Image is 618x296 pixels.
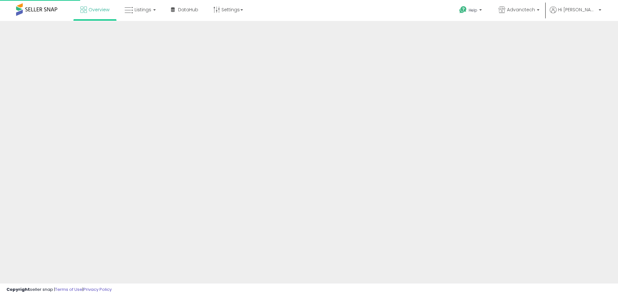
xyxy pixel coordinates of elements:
[469,7,477,13] span: Help
[178,6,198,13] span: DataHub
[6,287,112,293] div: seller snap | |
[55,286,82,292] a: Terms of Use
[135,6,151,13] span: Listings
[454,1,488,21] a: Help
[550,6,601,21] a: Hi [PERSON_NAME]
[89,6,109,13] span: Overview
[558,6,597,13] span: Hi [PERSON_NAME]
[507,6,535,13] span: Advanctech
[6,286,30,292] strong: Copyright
[83,286,112,292] a: Privacy Policy
[459,6,467,14] i: Get Help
